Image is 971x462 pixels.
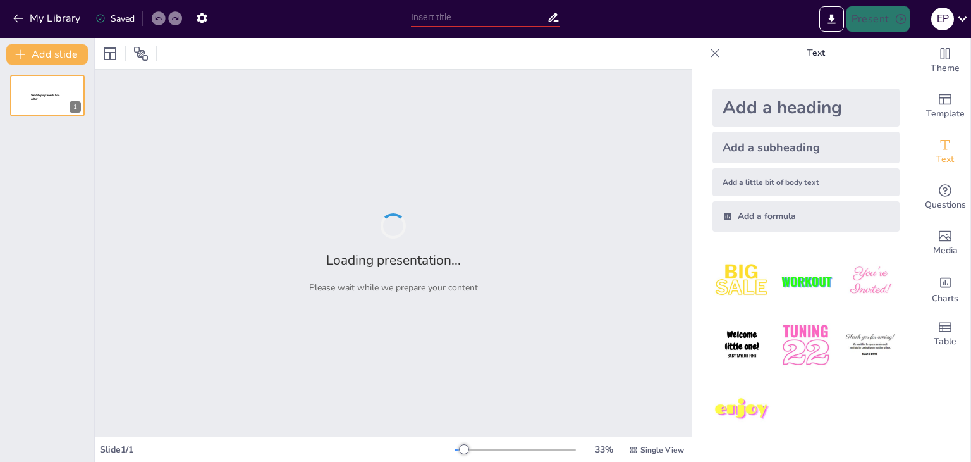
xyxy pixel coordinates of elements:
div: Saved [95,13,135,25]
img: 3.jpeg [841,252,900,311]
img: 1.jpeg [712,252,771,311]
div: Add a formula [712,201,900,232]
div: Add a heading [712,89,900,127]
span: Theme [931,61,960,75]
span: Table [934,335,956,349]
span: Media [933,244,958,258]
img: 4.jpeg [712,316,771,375]
span: Sendsteps presentation editor [31,94,59,101]
button: E P [931,6,954,32]
img: 5.jpeg [776,316,835,375]
div: Slide 1 / 1 [100,444,455,456]
p: Text [725,38,907,68]
div: Change the overall theme [920,38,970,84]
button: Present [846,6,910,32]
img: 6.jpeg [841,316,900,375]
p: Please wait while we prepare your content [309,282,478,294]
div: Add a subheading [712,132,900,163]
span: Position [133,46,149,61]
span: Template [926,107,965,121]
button: My Library [9,8,86,28]
button: Export to PowerPoint [819,6,844,32]
div: Layout [100,44,120,64]
div: 33 % [589,444,619,456]
button: Add slide [6,44,88,65]
img: 2.jpeg [776,252,835,311]
div: 1 [10,75,85,116]
span: Questions [925,198,966,212]
div: 1 [70,101,81,113]
h2: Loading presentation... [326,251,461,269]
div: Add text boxes [920,129,970,175]
div: Add a little bit of body text [712,168,900,196]
img: 7.jpeg [712,380,771,439]
div: E P [931,8,954,30]
div: Add a table [920,311,970,357]
input: Insert title [411,8,547,27]
div: Get real-time input from your audience [920,175,970,220]
div: Add charts and graphs [920,266,970,311]
div: Add ready made slides [920,84,970,129]
span: Text [936,153,954,166]
span: Charts [932,292,958,306]
span: Single View [640,445,684,455]
div: Add images, graphics, shapes or video [920,220,970,266]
